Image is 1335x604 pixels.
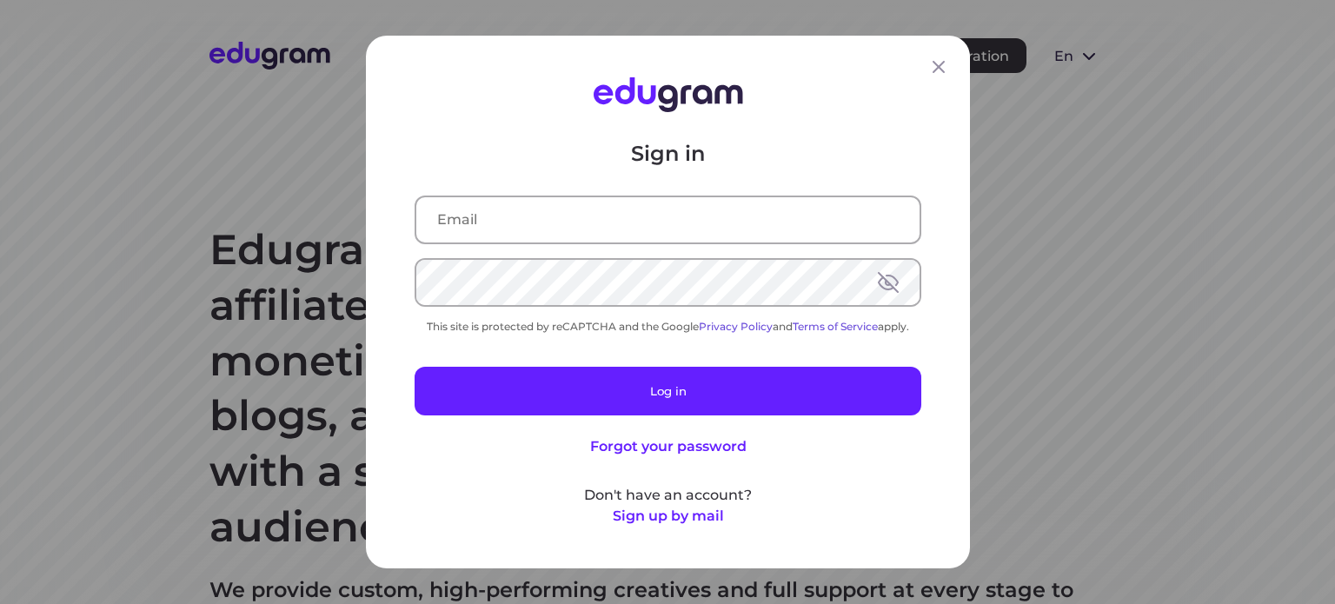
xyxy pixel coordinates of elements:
[416,197,920,242] input: Email
[589,436,746,457] button: Forgot your password
[415,367,921,415] button: Log in
[612,506,723,527] button: Sign up by mail
[415,320,921,333] div: This site is protected by reCAPTCHA and the Google and apply.
[415,485,921,506] p: Don't have an account?
[793,320,878,333] a: Terms of Service
[699,320,773,333] a: Privacy Policy
[593,77,742,112] img: Edugram Logo
[415,140,921,168] p: Sign in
